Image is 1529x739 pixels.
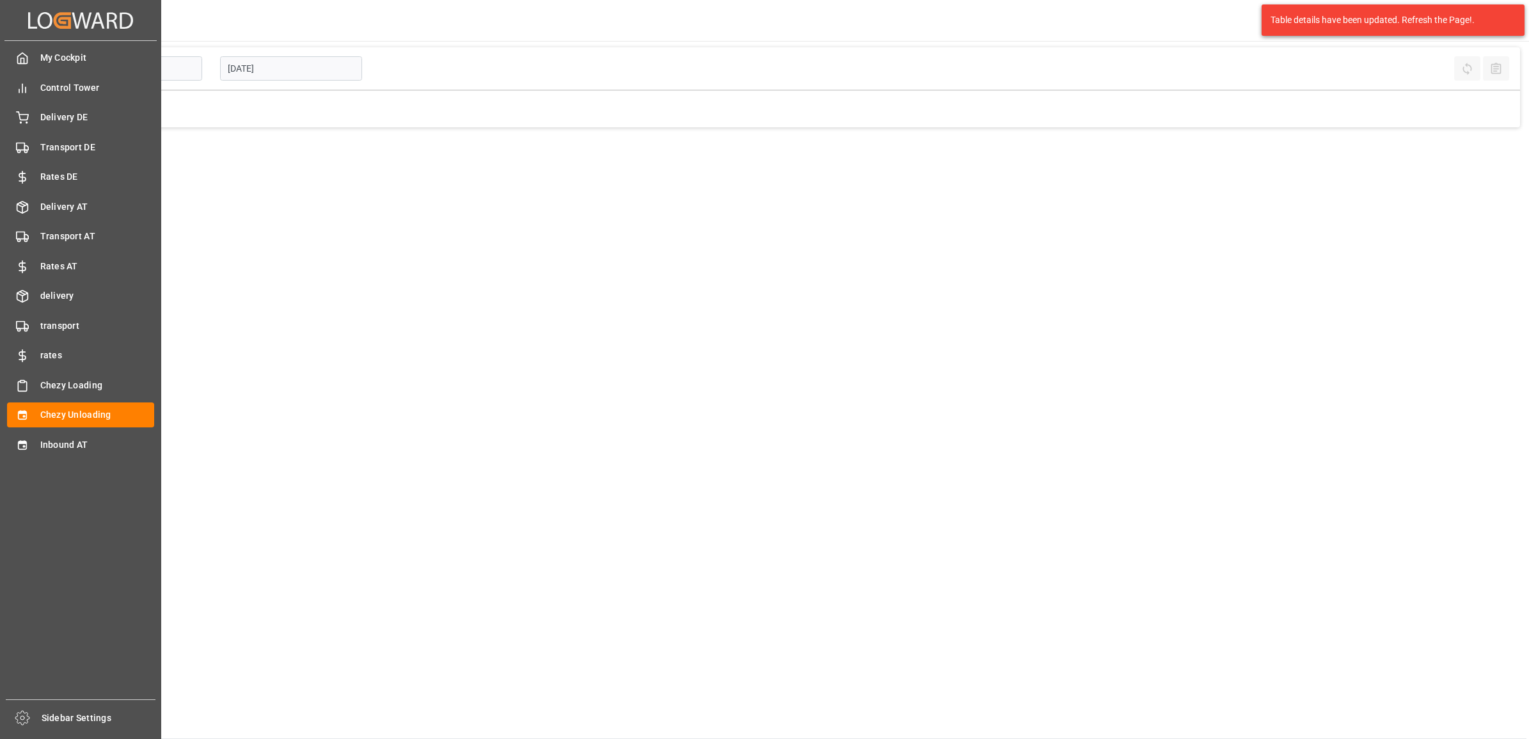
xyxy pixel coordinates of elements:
span: My Cockpit [40,51,155,65]
a: transport [7,313,154,338]
a: Rates DE [7,164,154,189]
span: Transport DE [40,141,155,154]
span: Rates AT [40,260,155,273]
span: transport [40,319,155,333]
a: delivery [7,283,154,308]
a: My Cockpit [7,45,154,70]
a: Transport AT [7,224,154,249]
span: Chezy Loading [40,379,155,392]
span: Control Tower [40,81,155,95]
span: Delivery DE [40,111,155,124]
span: Inbound AT [40,438,155,452]
a: Inbound AT [7,432,154,457]
a: Delivery AT [7,194,154,219]
a: Transport DE [7,134,154,159]
span: Rates DE [40,170,155,184]
span: Sidebar Settings [42,711,156,725]
a: Chezy Loading [7,372,154,397]
a: Delivery DE [7,105,154,130]
a: Chezy Unloading [7,402,154,427]
div: Table details have been updated. Refresh the Page!. [1271,13,1506,27]
span: rates [40,349,155,362]
span: Chezy Unloading [40,408,155,422]
span: Delivery AT [40,200,155,214]
a: Control Tower [7,75,154,100]
input: DD.MM.YYYY [220,56,362,81]
span: Transport AT [40,230,155,243]
a: Rates AT [7,253,154,278]
span: delivery [40,289,155,303]
a: rates [7,343,154,368]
